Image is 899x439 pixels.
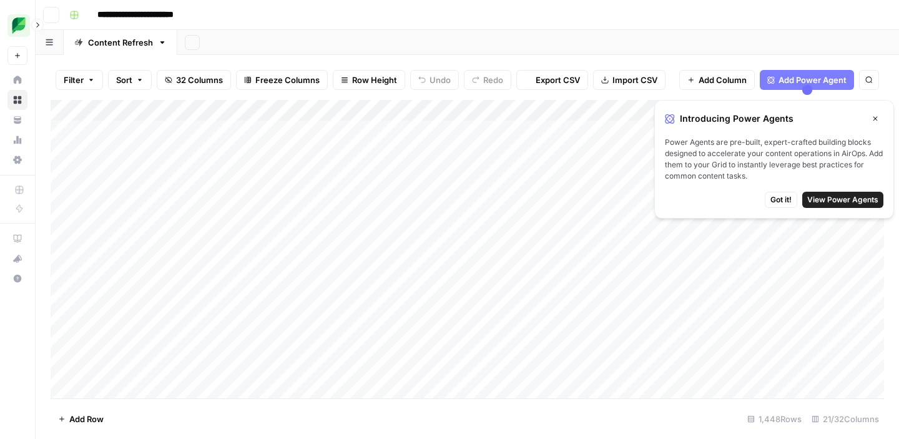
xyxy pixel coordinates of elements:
[770,194,792,205] span: Got it!
[64,74,84,86] span: Filter
[430,74,451,86] span: Undo
[69,413,104,425] span: Add Row
[7,130,27,150] a: Usage
[410,70,459,90] button: Undo
[516,70,588,90] button: Export CSV
[464,70,511,90] button: Redo
[8,249,27,268] div: What's new?
[679,70,755,90] button: Add Column
[665,111,883,127] div: Introducing Power Agents
[593,70,666,90] button: Import CSV
[56,70,103,90] button: Filter
[333,70,405,90] button: Row Height
[352,74,397,86] span: Row Height
[807,409,884,429] div: 21/32 Columns
[7,229,27,249] a: AirOps Academy
[157,70,231,90] button: 32 Columns
[779,74,847,86] span: Add Power Agent
[116,74,132,86] span: Sort
[807,194,878,205] span: View Power Agents
[88,36,153,49] div: Content Refresh
[51,409,111,429] button: Add Row
[7,150,27,170] a: Settings
[536,74,580,86] span: Export CSV
[7,110,27,130] a: Your Data
[176,74,223,86] span: 32 Columns
[483,74,503,86] span: Redo
[7,269,27,289] button: Help + Support
[802,192,883,208] button: View Power Agents
[7,249,27,269] button: What's new?
[760,70,854,90] button: Add Power Agent
[255,74,320,86] span: Freeze Columns
[7,10,27,41] button: Workspace: SproutSocial
[742,409,807,429] div: 1,448 Rows
[108,70,152,90] button: Sort
[7,90,27,110] a: Browse
[7,70,27,90] a: Home
[612,74,657,86] span: Import CSV
[699,74,747,86] span: Add Column
[765,192,797,208] button: Got it!
[64,30,177,55] a: Content Refresh
[236,70,328,90] button: Freeze Columns
[665,137,883,182] span: Power Agents are pre-built, expert-crafted building blocks designed to accelerate your content op...
[7,14,30,37] img: SproutSocial Logo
